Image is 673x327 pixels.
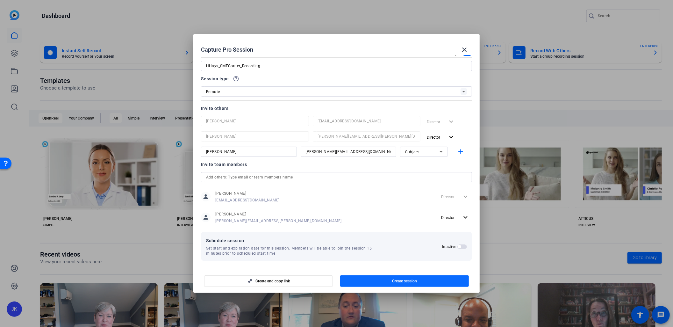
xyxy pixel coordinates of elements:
[318,117,416,125] input: Email...
[215,212,342,217] span: [PERSON_NAME]
[424,131,458,143] button: Director
[201,75,229,83] span: Session type
[206,117,304,125] input: Name...
[392,279,417,284] span: Create session
[206,62,467,70] input: Enter Session Name
[206,90,220,94] span: Remote
[427,135,440,140] span: Director
[201,161,472,168] div: Invite team members
[462,214,470,222] mat-icon: expand_more
[318,133,416,140] input: Email...
[215,191,280,196] span: [PERSON_NAME]
[201,105,472,112] div: Invite others
[233,76,239,82] mat-icon: help_outline
[215,198,280,203] span: [EMAIL_ADDRESS][DOMAIN_NAME]
[206,246,383,256] span: Set start and expiration date for this session. Members will be able to join the session 15 minut...
[442,244,456,249] h2: Inactive
[457,148,465,156] mat-icon: add
[206,173,467,181] input: Add others: Type email or team members name
[201,213,211,222] mat-icon: person
[439,212,472,223] button: Director
[255,279,290,284] span: Create and copy link
[461,46,468,54] mat-icon: close
[340,275,469,287] button: Create session
[201,192,211,201] mat-icon: person
[447,133,455,141] mat-icon: expand_more
[405,150,419,154] span: Subject
[215,218,342,223] span: [PERSON_NAME][EMAIL_ADDRESS][PERSON_NAME][DOMAIN_NAME]
[206,148,292,156] input: Name...
[206,237,442,244] span: Schedule session
[201,42,472,57] div: Capture Pro Session
[306,148,391,156] input: Email...
[441,215,455,220] span: Director
[204,275,333,287] button: Create and copy link
[206,133,304,140] input: Name...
